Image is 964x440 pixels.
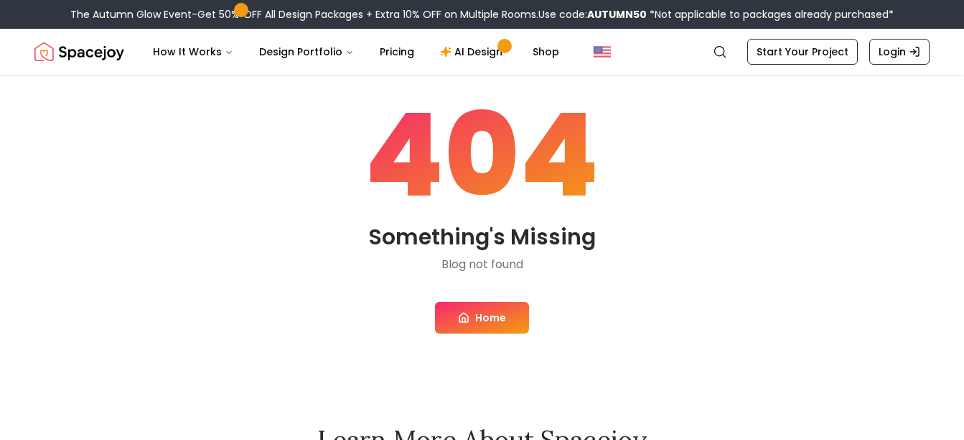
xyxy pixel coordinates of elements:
span: *Not applicable to packages already purchased* [647,7,894,22]
a: Shop [521,37,571,66]
a: Pricing [368,37,426,66]
div: The Autumn Glow Event-Get 50% OFF All Design Packages + Extra 10% OFF on Multiple Rooms. [70,7,894,22]
img: Spacejoy Logo [34,37,124,66]
a: Spacejoy [34,37,124,66]
a: Home [435,302,529,334]
a: Login [869,39,930,65]
a: Start Your Project [747,39,858,65]
p: Blog not found [441,256,523,273]
b: AUTUMN50 [587,7,647,22]
span: Use code: [538,7,647,22]
img: United States [594,43,611,60]
nav: Main [141,37,571,66]
button: How It Works [141,37,245,66]
button: Design Portfolio [248,37,365,66]
span: 404 [365,98,599,213]
a: AI Design [429,37,518,66]
nav: Global [34,29,930,75]
h2: Something's Missing [368,224,596,250]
